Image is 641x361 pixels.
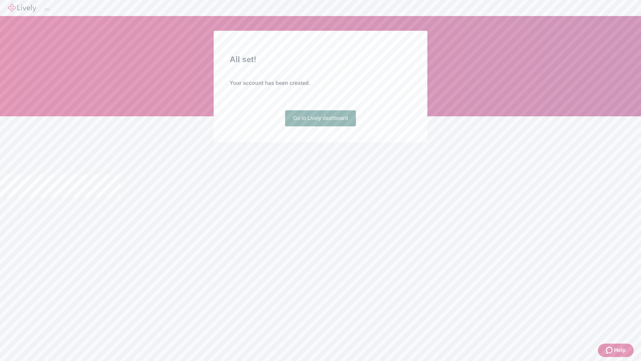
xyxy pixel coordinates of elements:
[614,346,626,354] span: Help
[606,346,614,354] svg: Zendesk support icon
[44,8,49,10] button: Log out
[230,79,411,87] h4: Your account has been created.
[285,110,356,126] a: Go to Lively dashboard
[8,4,36,12] img: Lively
[598,344,634,357] button: Zendesk support iconHelp
[230,53,411,66] h2: All set!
